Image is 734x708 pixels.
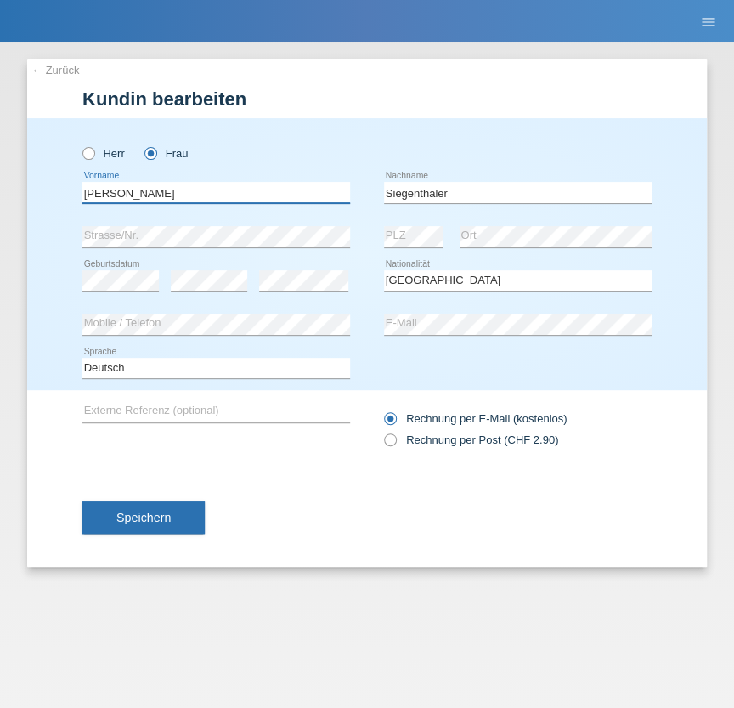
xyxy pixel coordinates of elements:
[82,147,125,160] label: Herr
[384,433,395,455] input: Rechnung per Post (CHF 2.90)
[692,16,726,26] a: menu
[144,147,155,158] input: Frau
[384,412,395,433] input: Rechnung per E-Mail (kostenlos)
[31,64,79,76] a: ← Zurück
[384,433,558,446] label: Rechnung per Post (CHF 2.90)
[144,147,188,160] label: Frau
[700,14,717,31] i: menu
[384,412,567,425] label: Rechnung per E-Mail (kostenlos)
[82,88,652,110] h1: Kundin bearbeiten
[116,511,171,524] span: Speichern
[82,501,205,534] button: Speichern
[82,147,93,158] input: Herr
